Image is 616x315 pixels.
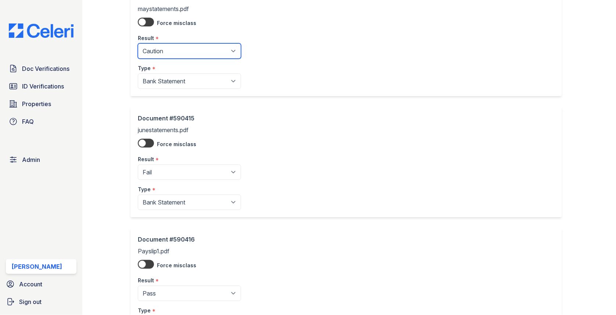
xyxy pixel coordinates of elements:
[3,294,79,309] a: Sign out
[6,97,76,111] a: Properties
[157,141,196,148] label: Force misclass
[19,280,42,289] span: Account
[138,235,241,244] div: Document #590416
[22,82,64,91] span: ID Verifications
[138,65,151,72] label: Type
[22,99,51,108] span: Properties
[22,117,34,126] span: FAQ
[138,307,151,314] label: Type
[6,152,76,167] a: Admin
[138,35,154,42] label: Result
[6,79,76,94] a: ID Verifications
[19,297,42,306] span: Sign out
[157,19,196,27] label: Force misclass
[12,262,62,271] div: [PERSON_NAME]
[138,277,154,284] label: Result
[138,114,241,210] div: junestatements.pdf
[3,277,79,292] a: Account
[22,64,69,73] span: Doc Verifications
[138,186,151,193] label: Type
[138,156,154,163] label: Result
[22,155,40,164] span: Admin
[6,61,76,76] a: Doc Verifications
[157,262,196,269] label: Force misclass
[6,114,76,129] a: FAQ
[3,23,79,38] img: CE_Logo_Blue-a8612792a0a2168367f1c8372b55b34899dd931a85d93a1a3d3e32e68fde9ad4.png
[138,114,241,123] div: Document #590415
